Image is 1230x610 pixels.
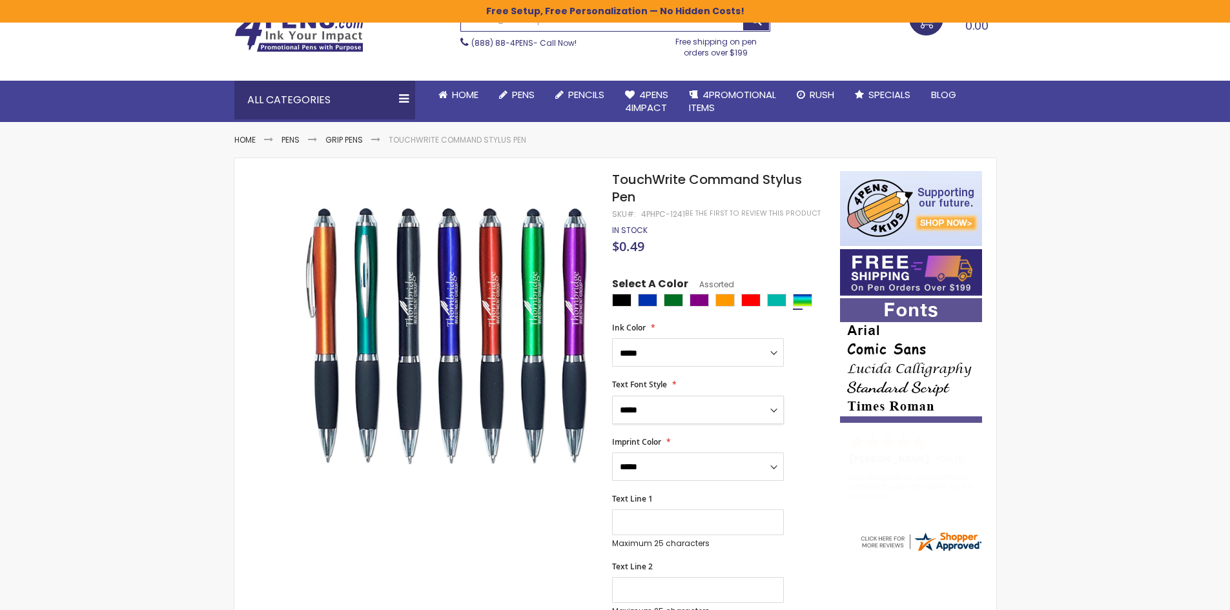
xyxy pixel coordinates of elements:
[939,452,952,465] span: OK
[689,88,776,114] span: 4PROMOTIONAL ITEMS
[282,134,300,145] a: Pens
[849,473,974,501] div: Very easy site to use boyfriend wanted me to order pens for his business
[840,171,982,246] img: 4pens 4 kids
[767,294,786,307] div: Teal
[612,436,661,447] span: Imprint Color
[612,379,667,390] span: Text Font Style
[471,37,533,48] a: (888) 88-4PENS
[428,81,489,109] a: Home
[452,88,478,101] span: Home
[612,493,653,504] span: Text Line 1
[793,294,812,307] div: Assorted
[786,81,845,109] a: Rush
[389,135,526,145] li: TouchWrite Command Stylus Pen
[612,225,648,236] span: In stock
[688,279,734,290] span: Assorted
[615,81,679,123] a: 4Pens4impact
[612,538,784,549] p: Maximum 25 characters
[664,294,683,307] div: Green
[612,225,648,236] div: Availability
[489,81,545,109] a: Pens
[625,88,668,114] span: 4Pens 4impact
[921,81,967,109] a: Blog
[568,88,604,101] span: Pencils
[662,32,770,57] div: Free shipping on pen orders over $199
[859,545,983,556] a: 4pens.com certificate URL
[545,81,615,109] a: Pencils
[471,37,577,48] span: - Call Now!
[679,81,786,123] a: 4PROMOTIONALITEMS
[810,88,834,101] span: Rush
[612,170,802,206] span: TouchWrite Command Stylus Pen
[612,277,688,294] span: Select A Color
[512,88,535,101] span: Pens
[300,190,595,485] img: main-4phpc-1241-touchwrite-command-stylus-pen_1.jpg
[612,561,653,572] span: Text Line 2
[234,11,364,52] img: 4Pens Custom Pens and Promotional Products
[612,294,631,307] div: Black
[325,134,363,145] a: Grip Pens
[234,81,415,119] div: All Categories
[868,88,910,101] span: Specials
[685,208,821,218] a: Be the first to review this product
[690,294,709,307] div: Purple
[641,209,685,219] div: 4PHPC-1241
[965,17,989,34] span: 0.00
[715,294,735,307] div: Orange
[931,88,956,101] span: Blog
[845,81,921,109] a: Specials
[840,298,982,423] img: font-personalization-examples
[741,294,761,307] div: Red
[234,134,256,145] a: Home
[859,530,983,553] img: 4pens.com widget logo
[849,452,934,465] span: [PERSON_NAME]
[638,294,657,307] div: Blue
[612,238,644,255] span: $0.49
[612,208,636,219] strong: SKU
[612,322,646,333] span: Ink Color
[840,249,982,296] img: Free shipping on orders over $199
[954,452,1049,465] span: [GEOGRAPHIC_DATA]
[934,452,1049,465] span: - ,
